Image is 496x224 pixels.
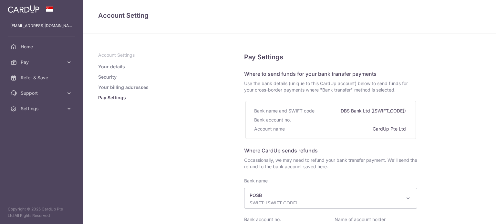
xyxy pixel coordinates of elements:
[98,84,149,91] a: Your billing addresses
[341,106,407,115] div: DBS Bank Ltd ([SWIFT_CODE])
[98,52,150,58] p: Account Settings
[373,124,407,133] div: CardUp Pte Ltd
[254,124,286,133] div: Account name
[21,44,63,50] span: Home
[244,52,417,62] h5: Pay Settings
[254,115,292,124] div: Bank account no.
[250,200,401,206] p: SWIFT: [SWIFT_CODE]
[10,23,72,29] p: [EMAIL_ADDRESS][DOMAIN_NAME]
[250,192,401,199] p: POSB
[254,106,316,115] div: Bank name and SWIFT code
[98,94,126,101] a: Pay Settings
[98,63,125,70] a: Your details
[21,74,63,81] span: Refer & Save
[244,188,417,209] span: POSB
[244,80,417,93] span: Use the bank details (unique to this CardUp account) below to send funds for your cross-border pa...
[244,157,417,170] span: Occassionally, we may need to refund your bank transfer payment. We’ll send the refund to the ban...
[335,216,386,223] label: Name of account holder
[244,71,377,77] span: Where to send funds for your bank transfer payments
[8,5,39,13] img: CardUp
[21,59,63,65] span: Pay
[244,188,417,208] span: POSB
[21,105,63,112] span: Settings
[244,178,268,184] label: Bank name
[98,12,149,19] span: translation missing: en.refund_bank_accounts.show.title.account_setting
[244,147,318,154] span: Where CardUp sends refunds
[244,216,281,223] label: Bank account no.
[21,90,63,96] span: Support
[98,74,117,80] a: Security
